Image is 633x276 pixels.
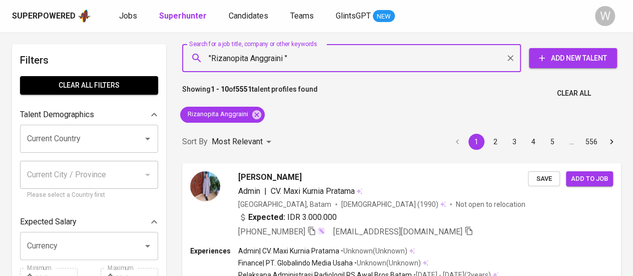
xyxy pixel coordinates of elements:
span: Clear All [557,87,591,100]
p: Expected Salary [20,216,77,228]
p: Most Relevant [212,136,263,148]
p: Finance | PT. Globalindo Media Usaha [238,258,353,268]
div: (1990) [341,199,446,209]
a: GlintsGPT NEW [336,10,395,23]
button: Go to page 5 [544,134,560,150]
span: Clear All filters [28,79,150,92]
p: Not open to relocation [456,199,525,209]
a: Candidates [229,10,270,23]
span: [PHONE_NUMBER] [238,227,305,236]
span: Add New Talent [537,52,609,65]
b: Superhunter [159,11,207,21]
div: W [595,6,615,26]
button: Go to page 556 [582,134,600,150]
a: Superpoweredapp logo [12,9,91,24]
span: CV. Maxi Kurnia Pratama [271,186,355,196]
img: 16a9acf6fe55ca9a89b095fa14e8962d.jpg [190,171,220,201]
div: Rizanopita Anggraini [180,107,265,123]
b: Expected: [248,211,285,223]
p: • Unknown ( Unknown ) [339,246,407,256]
button: Add New Talent [529,48,617,68]
b: 5551 [236,85,252,93]
div: Expected Salary [20,212,158,232]
span: Rizanopita Anggraini [180,110,254,119]
span: Add to job [571,173,608,185]
p: • Unknown ( Unknown ) [353,258,421,268]
div: … [563,137,579,147]
p: Sort By [182,136,208,148]
span: GlintsGPT [336,11,371,21]
b: 1 - 10 [211,85,229,93]
button: Go to page 4 [525,134,541,150]
span: [DEMOGRAPHIC_DATA] [341,199,417,209]
span: NEW [373,12,395,22]
img: app logo [78,9,91,24]
p: Please select a Country first [27,190,151,200]
div: [GEOGRAPHIC_DATA], Batam [238,199,331,209]
button: Clear [503,51,517,65]
img: magic_wand.svg [317,227,325,235]
button: Clear All [553,84,595,103]
button: Open [141,239,155,253]
span: Admin [238,186,260,196]
span: Jobs [119,11,137,21]
p: Experiences [190,246,238,256]
span: Teams [290,11,314,21]
button: Go to page 3 [506,134,522,150]
button: Open [141,132,155,146]
nav: pagination navigation [448,134,621,150]
p: Showing of talent profiles found [182,84,318,103]
button: Add to job [566,171,613,187]
div: Talent Demographics [20,105,158,125]
span: [PERSON_NAME] [238,171,302,183]
button: Save [528,171,560,187]
button: page 1 [468,134,484,150]
div: Superpowered [12,11,76,22]
a: Teams [290,10,316,23]
button: Go to next page [603,134,619,150]
span: [EMAIL_ADDRESS][DOMAIN_NAME] [333,227,462,236]
span: Save [533,173,555,185]
span: Candidates [229,11,268,21]
h6: Filters [20,52,158,68]
a: Superhunter [159,10,209,23]
button: Go to page 2 [487,134,503,150]
div: IDR 3.000.000 [238,211,337,223]
div: Most Relevant [212,133,275,151]
p: Talent Demographics [20,109,94,121]
p: Admin | CV. Maxi Kurnia Pratama [238,246,339,256]
span: | [264,185,267,197]
a: Jobs [119,10,139,23]
button: Clear All filters [20,76,158,95]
